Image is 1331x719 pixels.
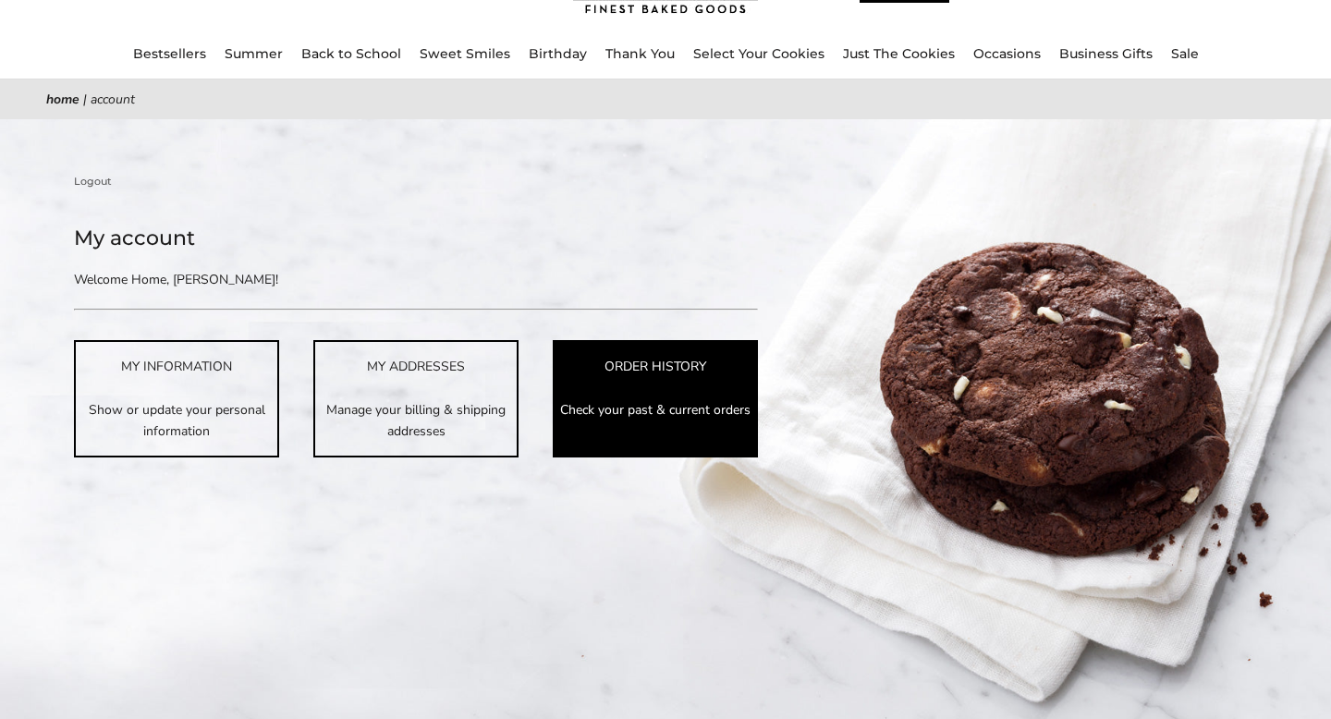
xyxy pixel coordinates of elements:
a: Bestsellers [133,45,206,62]
a: Business Gifts [1059,45,1153,62]
p: Welcome Home, [PERSON_NAME]! [74,269,564,290]
a: Select Your Cookies [693,45,824,62]
a: MY INFORMATION Show or update your personal information [74,340,279,457]
a: Home [46,91,79,108]
nav: breadcrumbs [46,89,1285,110]
a: Sale [1171,45,1199,62]
a: Occasions [973,45,1041,62]
a: Logout [74,173,112,189]
h1: My account [74,222,758,255]
a: Back to School [301,45,401,62]
a: ORDER HISTORY Check your past & current orders [553,340,758,457]
a: MY ADDRESSES Manage your billing & shipping addresses [313,340,519,457]
div: MY INFORMATION [76,356,277,377]
p: Check your past & current orders [555,399,756,420]
a: Just The Cookies [843,45,955,62]
a: Summer [225,45,283,62]
div: ORDER HISTORY [555,356,756,377]
a: Birthday [529,45,587,62]
a: Sweet Smiles [420,45,510,62]
span: | [83,91,87,108]
p: Show or update your personal information [76,399,277,442]
p: Manage your billing & shipping addresses [315,399,517,442]
div: MY ADDRESSES [315,356,517,377]
a: Thank You [605,45,675,62]
span: Account [91,91,135,108]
